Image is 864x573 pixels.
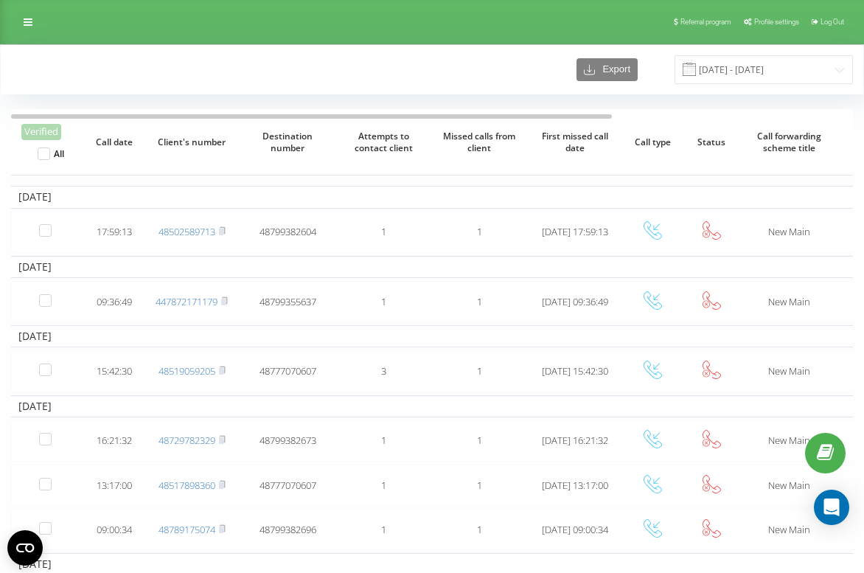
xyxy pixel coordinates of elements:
[443,131,516,153] span: Missed calls from client
[477,364,482,378] span: 1
[158,225,215,238] a: 48502589713
[542,295,608,308] span: [DATE] 09:36:49
[94,136,134,148] span: Call date
[754,18,799,26] span: Profile settings
[158,434,215,447] a: 48729782329
[381,295,386,308] span: 1
[7,530,43,566] button: Open CMP widget
[347,131,420,153] span: Attempts to contact client
[741,509,837,550] td: New Main
[542,364,608,378] span: [DATE] 15:42:30
[477,479,482,492] span: 1
[158,364,215,378] a: 48519059205
[753,131,826,153] span: Call forwarding scheme title
[85,509,144,550] td: 09:00:34
[158,523,215,536] a: 48789175074
[542,523,608,536] span: [DATE] 09:00:34
[381,523,386,536] span: 1
[633,136,672,148] span: Call type
[691,136,731,148] span: Status
[381,479,386,492] span: 1
[477,295,482,308] span: 1
[576,58,638,81] button: Export
[259,295,316,308] span: 48799355637
[741,281,837,322] td: New Main
[85,465,144,506] td: 13:17:00
[251,131,324,153] span: Destination number
[85,350,144,392] td: 15:42:30
[477,523,482,536] span: 1
[381,364,386,378] span: 3
[85,281,144,322] td: 09:36:49
[741,465,837,506] td: New Main
[542,225,608,238] span: [DATE] 17:59:13
[741,350,837,392] td: New Main
[381,434,386,447] span: 1
[38,147,64,160] label: All
[539,131,612,153] span: First missed call date
[821,18,844,26] span: Log Out
[542,434,608,447] span: [DATE] 16:21:32
[156,136,229,148] span: Client's number
[156,295,217,308] a: 447872171179
[741,420,837,462] td: New Main
[595,64,630,75] span: Export
[680,18,731,26] span: Referral program
[741,212,837,253] td: New Main
[259,479,316,492] span: 48777070607
[259,434,316,447] span: 48799382673
[477,434,482,447] span: 1
[381,225,386,238] span: 1
[259,364,316,378] span: 48777070607
[158,479,215,492] a: 48517898360
[259,225,316,238] span: 48799382604
[85,212,144,253] td: 17:59:13
[259,523,316,536] span: 48799382696
[814,490,849,525] div: Open Intercom Messenger
[85,420,144,462] td: 16:21:32
[477,225,482,238] span: 1
[542,479,608,492] span: [DATE] 13:17:00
